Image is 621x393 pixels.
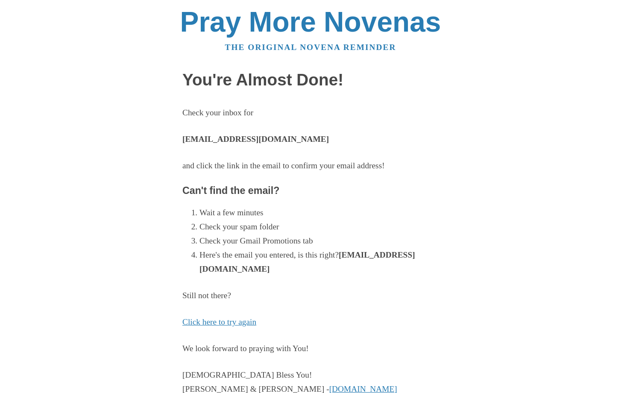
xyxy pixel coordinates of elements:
strong: [EMAIL_ADDRESS][DOMAIN_NAME] [199,250,415,273]
a: Click here to try again [182,317,256,326]
p: Still not there? [182,289,439,303]
a: Pray More Novenas [180,6,441,38]
p: We look forward to praying with You! [182,342,439,356]
li: Check your spam folder [199,220,439,234]
a: The original novena reminder [225,43,396,52]
h1: You're Almost Done! [182,71,439,89]
p: Check your inbox for [182,106,439,120]
h3: Can't find the email? [182,185,439,196]
strong: [EMAIL_ADDRESS][DOMAIN_NAME] [182,135,329,144]
p: and click the link in the email to confirm your email address! [182,159,439,173]
li: Check your Gmail Promotions tab [199,234,439,248]
li: Here's the email you entered, is this right? [199,248,439,276]
li: Wait a few minutes [199,206,439,220]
